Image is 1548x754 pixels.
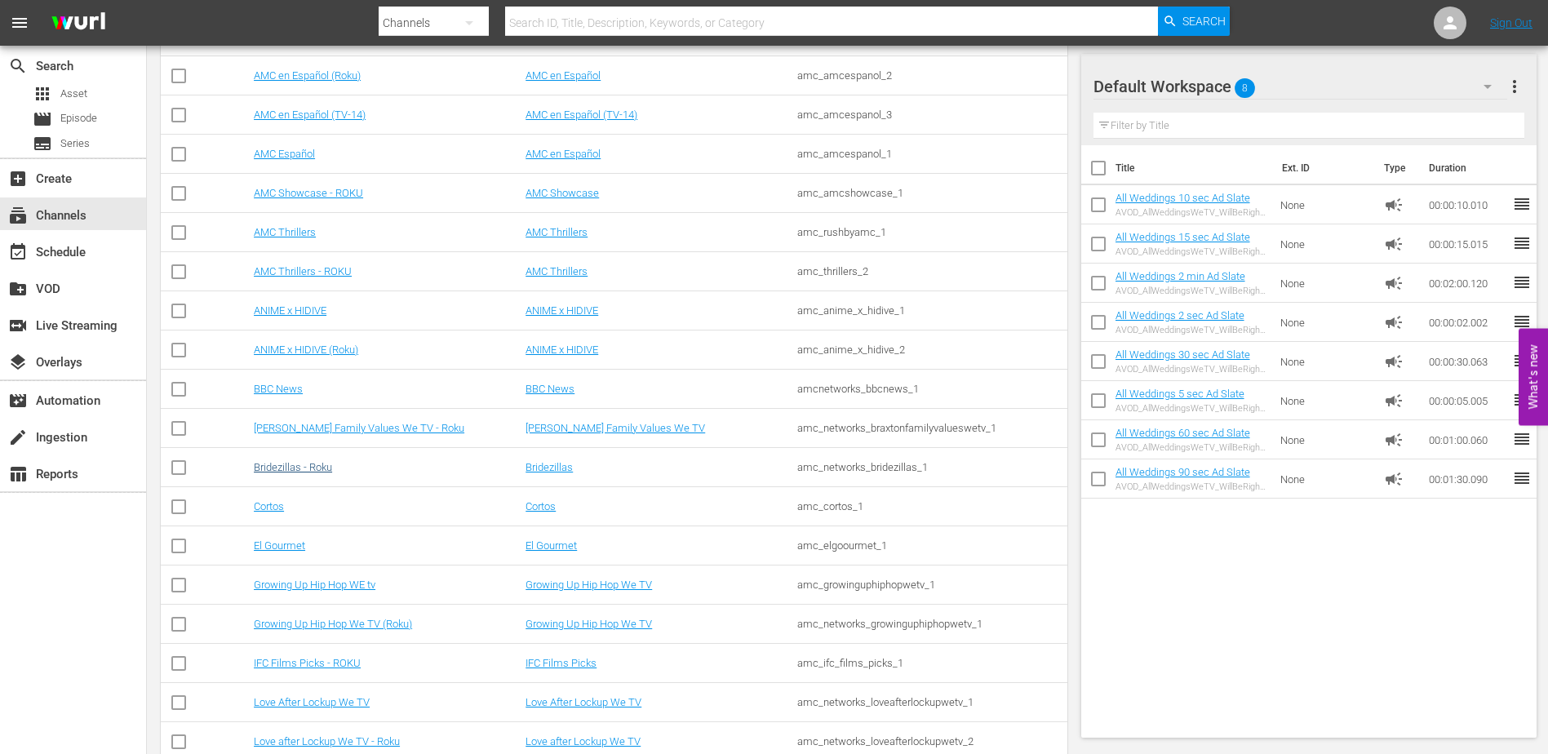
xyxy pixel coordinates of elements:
div: amc_anime_x_hidive_1 [797,304,1064,317]
a: AMC Español [254,148,315,160]
div: AVOD_AllWeddingsWeTV_WillBeRightBack_5sec_RB24_S01398706007 [1116,403,1268,414]
div: Default Workspace [1093,64,1508,109]
span: Overlays [8,353,28,372]
div: amcnetworks_bbcnews_1 [797,383,1064,395]
img: ans4CAIJ8jUAAAAAAAAAAAAAAAAAAAAAAAAgQb4GAAAAAAAAAAAAAAAAAAAAAAAAJMjXAAAAAAAAAAAAAAAAAAAAAAAAgAT5G... [39,4,118,42]
td: 00:02:00.120 [1422,264,1512,303]
td: None [1274,459,1377,499]
td: 00:00:30.063 [1422,342,1512,381]
div: amc_amcshowcase_1 [797,187,1064,199]
a: Growing Up Hip Hop We TV (Roku) [254,618,412,630]
a: All Weddings 2 min Ad Slate [1116,270,1245,282]
button: more_vert [1505,67,1524,106]
a: Growing Up Hip Hop WE tv [254,579,375,591]
a: [PERSON_NAME] Family Values We TV [526,422,705,434]
a: Sign Out [1490,16,1532,29]
div: amc_cortos_1 [797,500,1064,512]
a: Cortos [526,500,556,512]
div: amc_networks_growinguphiphopwetv_1 [797,618,1064,630]
a: Cortos [254,500,284,512]
a: All Weddings 5 sec Ad Slate [1116,388,1244,400]
a: All Weddings 60 sec Ad Slate [1116,427,1250,439]
td: 00:00:15.015 [1422,224,1512,264]
span: Series [60,135,90,152]
span: Create [8,169,28,188]
a: Growing Up Hip Hop We TV [526,579,652,591]
div: amc_rushbyamc_1 [797,226,1064,238]
div: amc_amcespanol_3 [797,109,1064,121]
a: AMC en Español [526,69,601,82]
a: ANIME x HIDIVE [526,344,598,356]
a: AMC en Español (TV-14) [254,109,366,121]
td: None [1274,185,1377,224]
button: Search [1158,7,1230,36]
div: AVOD_AllWeddingsWeTV_WillBeRightBack_15sec_RB24_S01398706005 [1116,246,1268,257]
span: reorder [1512,351,1532,370]
div: AVOD_AllWeddingsWeTV_WillBeRightBack_60sec_RB24_S01398706003 [1116,442,1268,453]
td: None [1274,381,1377,420]
span: Ad [1384,273,1404,293]
td: None [1274,342,1377,381]
span: reorder [1512,312,1532,331]
span: reorder [1512,233,1532,253]
span: VOD [8,279,28,299]
a: All Weddings 15 sec Ad Slate [1116,231,1250,243]
span: Ad [1384,195,1404,215]
span: Reports [8,464,28,484]
button: Open Feedback Widget [1519,329,1548,426]
span: Ad [1384,234,1404,254]
a: All Weddings 30 sec Ad Slate [1116,348,1250,361]
span: reorder [1512,468,1532,488]
span: Ad [1384,430,1404,450]
span: Series [33,134,52,153]
a: Love After Lockup We TV [254,696,370,708]
span: Ad [1384,313,1404,332]
div: amc_networks_braxtonfamilyvalueswetv_1 [797,422,1064,434]
span: 8 [1235,71,1255,105]
div: AVOD_AllWeddingsWeTV_WillBeRightBack_30sec_RB24_S01398706004 [1116,364,1268,375]
th: Title [1116,145,1272,191]
a: Growing Up Hip Hop We TV [526,618,652,630]
div: amc_elgoourmet_1 [797,539,1064,552]
td: None [1274,303,1377,342]
th: Duration [1419,145,1517,191]
span: reorder [1512,273,1532,292]
td: 00:00:10.010 [1422,185,1512,224]
div: AVOD_AllWeddingsWeTV_WillBeRightBack_90sec_RB24_S01398706002 [1116,481,1268,492]
span: Live Streaming [8,316,28,335]
a: AMC en Español (TV-14) [526,109,637,121]
span: Search [1182,7,1226,36]
span: Ingestion [8,428,28,447]
a: Love After Lockup We TV [526,696,641,708]
span: Channels [8,206,28,225]
div: amc_ifc_films_picks_1 [797,657,1064,669]
span: Automation [8,391,28,410]
a: El Gourmet [526,539,577,552]
a: AMC en Español [526,148,601,160]
span: Ad [1384,391,1404,410]
td: 00:00:05.005 [1422,381,1512,420]
div: amc_anime_x_hidive_2 [797,344,1064,356]
a: Love after Lockup We TV - Roku [254,735,400,747]
a: El Gourmet [254,539,305,552]
th: Type [1374,145,1419,191]
td: None [1274,420,1377,459]
span: Episode [33,109,52,129]
span: reorder [1512,194,1532,214]
a: ANIME x HIDIVE [254,304,326,317]
a: AMC Thrillers [526,226,588,238]
a: AMC Thrillers - ROKU [254,265,352,277]
td: None [1274,264,1377,303]
span: more_vert [1505,77,1524,96]
a: All Weddings 90 sec Ad Slate [1116,466,1250,478]
a: AMC en Español (Roku) [254,69,361,82]
span: Schedule [8,242,28,262]
td: None [1274,224,1377,264]
a: Love after Lockup We TV [526,735,641,747]
td: 00:00:02.002 [1422,303,1512,342]
div: amc_amcespanol_2 [797,69,1064,82]
a: BBC News [526,383,574,395]
th: Ext. ID [1272,145,1375,191]
span: Search [8,56,28,76]
span: Ad [1384,352,1404,371]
